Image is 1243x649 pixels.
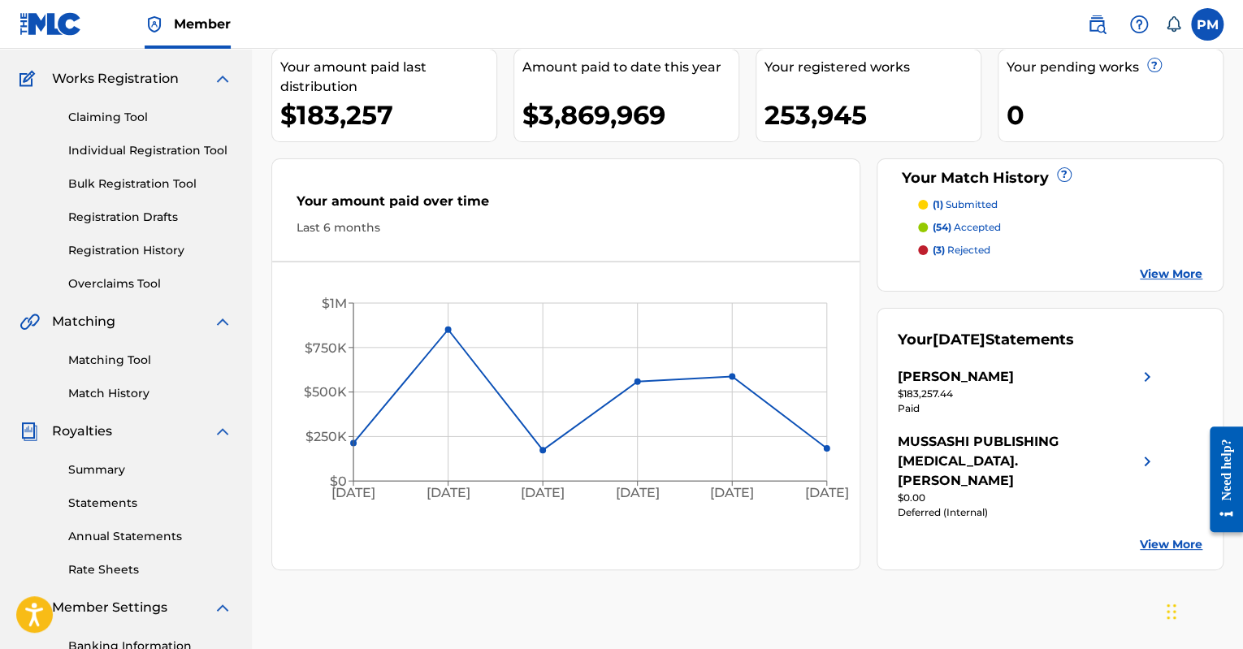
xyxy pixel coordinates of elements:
[19,598,39,617] img: Member Settings
[522,58,738,77] div: Amount paid to date this year
[898,505,1157,520] div: Deferred (Internal)
[1167,587,1176,636] div: Ziehen
[305,340,347,355] tspan: $750K
[331,485,375,500] tspan: [DATE]
[213,422,232,441] img: expand
[898,367,1157,416] a: [PERSON_NAME]right chevron icon$183,257.44Paid
[1162,571,1243,649] div: Chat-Widget
[1140,536,1202,553] a: View More
[68,175,232,193] a: Bulk Registration Tool
[933,198,943,210] span: (1)
[330,474,347,489] tspan: $0
[213,312,232,331] img: expand
[297,192,835,219] div: Your amount paid over time
[213,69,232,89] img: expand
[1087,15,1107,34] img: search
[1140,266,1202,283] a: View More
[304,384,347,400] tspan: $500K
[68,528,232,545] a: Annual Statements
[1058,168,1071,181] span: ?
[19,12,82,36] img: MLC Logo
[1191,8,1224,41] div: User Menu
[1081,8,1113,41] a: Public Search
[805,485,849,500] tspan: [DATE]
[933,244,945,256] span: (3)
[1007,97,1223,133] div: 0
[1123,8,1155,41] div: Help
[522,97,738,133] div: $3,869,969
[427,485,470,500] tspan: [DATE]
[764,58,981,77] div: Your registered works
[764,97,981,133] div: 253,945
[933,221,951,233] span: (54)
[1165,16,1181,32] div: Notifications
[19,69,41,89] img: Works Registration
[933,197,998,212] p: submitted
[1137,432,1157,491] img: right chevron icon
[1007,58,1223,77] div: Your pending works
[1162,571,1243,649] iframe: Chat Widget
[68,461,232,478] a: Summary
[1137,367,1157,387] img: right chevron icon
[1148,58,1161,71] span: ?
[898,491,1157,505] div: $0.00
[68,561,232,578] a: Rate Sheets
[918,197,1202,212] a: (1) submitted
[145,15,164,34] img: Top Rightsholder
[68,142,232,159] a: Individual Registration Tool
[68,109,232,126] a: Claiming Tool
[52,312,115,331] span: Matching
[898,432,1157,520] a: MUSSASHI PUBLISHING [MEDICAL_DATA]. [PERSON_NAME]right chevron icon$0.00Deferred (Internal)
[616,485,660,500] tspan: [DATE]
[710,485,754,500] tspan: [DATE]
[297,219,835,236] div: Last 6 months
[898,367,1014,387] div: [PERSON_NAME]
[322,296,347,311] tspan: $1M
[19,30,103,50] a: CatalogCatalog
[68,242,232,259] a: Registration History
[305,429,347,444] tspan: $250K
[68,352,232,369] a: Matching Tool
[898,432,1137,491] div: MUSSASHI PUBLISHING [MEDICAL_DATA]. [PERSON_NAME]
[1198,414,1243,545] iframe: Resource Center
[213,598,232,617] img: expand
[1129,15,1149,34] img: help
[68,209,232,226] a: Registration Drafts
[280,97,496,133] div: $183,257
[280,58,496,97] div: Your amount paid last distribution
[174,15,231,33] span: Member
[933,243,990,257] p: rejected
[19,312,40,331] img: Matching
[52,422,112,441] span: Royalties
[68,275,232,292] a: Overclaims Tool
[918,243,1202,257] a: (3) rejected
[898,167,1202,189] div: Your Match History
[19,422,39,441] img: Royalties
[933,331,985,348] span: [DATE]
[898,329,1074,351] div: Your Statements
[898,387,1157,401] div: $183,257.44
[898,401,1157,416] div: Paid
[521,485,565,500] tspan: [DATE]
[52,598,167,617] span: Member Settings
[933,220,1001,235] p: accepted
[918,220,1202,235] a: (54) accepted
[52,69,179,89] span: Works Registration
[68,385,232,402] a: Match History
[68,495,232,512] a: Statements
